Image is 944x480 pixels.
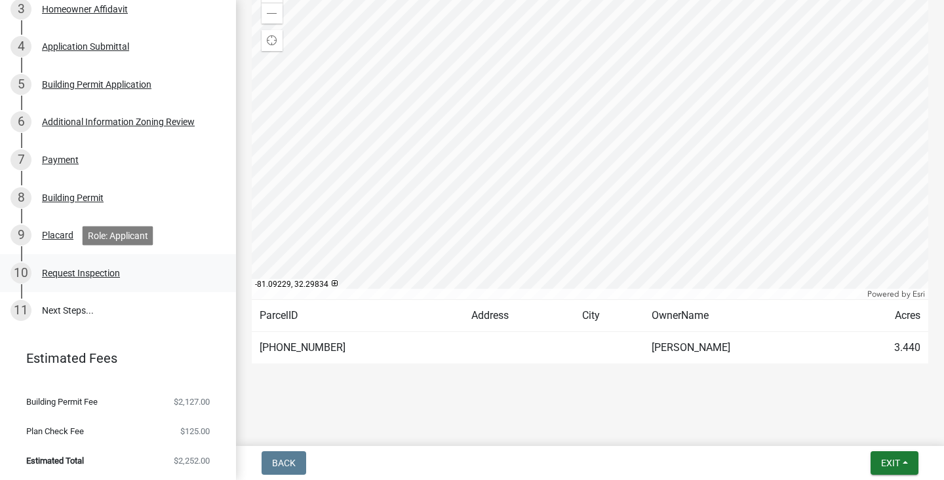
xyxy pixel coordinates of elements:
[252,332,463,364] td: [PHONE_NUMBER]
[252,300,463,332] td: ParcelID
[262,451,306,475] button: Back
[42,155,79,164] div: Payment
[10,74,31,95] div: 5
[180,427,210,435] span: $125.00
[864,289,928,299] div: Powered by
[26,456,84,465] span: Estimated Total
[26,397,98,406] span: Building Permit Fee
[574,300,644,332] td: City
[841,300,928,332] td: Acres
[841,332,928,364] td: 3.440
[913,289,925,299] a: Esri
[10,300,31,321] div: 11
[272,458,296,468] span: Back
[26,427,84,435] span: Plan Check Fee
[10,345,215,371] a: Estimated Fees
[174,397,210,406] span: $2,127.00
[42,5,128,14] div: Homeowner Affidavit
[262,30,283,51] div: Find my location
[42,193,104,202] div: Building Permit
[10,225,31,246] div: 9
[83,226,153,245] div: Role: Applicant
[42,231,73,240] div: Placard
[10,149,31,170] div: 7
[10,111,31,132] div: 6
[42,80,151,89] div: Building Permit Application
[10,36,31,57] div: 4
[10,187,31,208] div: 8
[644,332,840,364] td: [PERSON_NAME]
[42,42,129,51] div: Application Submittal
[10,263,31,284] div: 10
[174,456,210,465] span: $2,252.00
[644,300,840,332] td: OwnerName
[463,300,574,332] td: Address
[881,458,900,468] span: Exit
[262,3,283,24] div: Zoom out
[42,268,120,278] div: Request Inspection
[42,117,195,126] div: Additional Information Zoning Review
[871,451,918,475] button: Exit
